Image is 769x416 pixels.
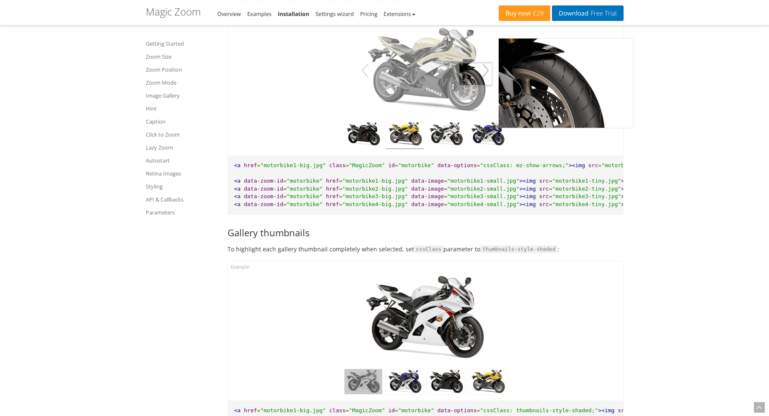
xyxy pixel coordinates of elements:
span: £29 [531,10,544,17]
span: "motorbike4-tiny.jpg" [552,201,621,207]
span: = [257,407,260,413]
span: ></a> [621,178,637,184]
span: = [444,193,447,199]
img: yzf-r6-white-3.jpg [427,121,465,149]
a: Retina Images [146,168,217,178]
img: yzf-r6-white-3.jpg [344,369,382,394]
span: ></a> [621,186,637,192]
a: Installation [278,10,309,18]
span: "motorbike" [287,201,323,207]
a: Styling [146,181,217,191]
span: = [283,186,287,192]
span: ></a> [621,193,637,199]
span: "motorbike1-small.jpg" [447,178,519,184]
span: <a [234,407,241,413]
span: ><img [598,407,614,413]
span: "motorbike" [287,186,323,192]
span: "motorbike" [398,162,434,168]
span: <a [234,178,241,184]
img: yzf-r6-yellow-3.jpg [469,369,507,394]
span: data-options [438,162,477,168]
span: <a [234,201,241,207]
span: "motorbike4-big.jpg" [342,201,408,207]
span: "motorbike1-small.jpg" [601,162,673,168]
span: href [326,193,339,199]
span: = [549,186,552,192]
h1: Magic Zoom [146,6,201,17]
a: Zoom Position [146,65,217,75]
span: = [395,407,398,413]
span: src [539,186,549,192]
span: = [444,201,447,207]
span: "motorbike1-tiny.jpg" [552,178,621,184]
span: "motorbike" [287,193,323,199]
a: Buy now£29 [499,5,550,21]
span: src [539,178,549,184]
a: API & Callbacks [146,194,217,204]
span: ><img [519,201,536,207]
a: Pricing [360,10,377,18]
span: "MagicZoom" [349,162,385,168]
span: = [339,193,342,199]
a: Overview [217,10,241,18]
code: cssClass [414,245,444,253]
span: "motorbike2-small.jpg" [447,186,519,192]
a: Zoom Size [146,52,217,62]
span: ><img [519,193,536,199]
span: "motorbike" [287,178,323,184]
span: href [326,186,339,192]
span: "motorbike1-big.jpg" [260,407,326,413]
span: = [477,407,480,413]
span: href [326,201,339,207]
button: Previous [358,59,372,82]
a: Click to Zoom [146,129,217,140]
span: href [244,162,257,168]
span: "motorbike4-small.jpg" [447,201,519,207]
span: "cssClass: mz-show-arrows;" [480,162,569,168]
a: DownloadFree Trial [552,5,623,21]
span: "motorbike1-big.jpg" [260,162,326,168]
a: Settings wizard [316,10,354,18]
span: = [283,201,287,207]
span: Free Trial [588,10,616,17]
span: = [549,178,552,184]
a: Hint [146,103,217,114]
span: ><img [519,178,536,184]
span: id [388,162,395,168]
span: = [598,162,601,168]
img: yzf-r6-white-3.jpg [358,274,492,363]
span: data-zoom-id [244,178,283,184]
img: yzf-r6-black-3.jpg [344,121,382,149]
span: = [339,186,342,192]
span: "motorbike2-tiny.jpg" [552,186,621,192]
span: = [283,193,287,199]
span: data-options [438,407,477,413]
span: src [539,201,549,207]
span: = [477,162,480,168]
span: src [539,193,549,199]
img: yzf-r6-yellow-3.jpg [386,121,424,149]
span: ><img [569,162,585,168]
span: = [339,201,342,207]
a: Image Gallery [146,90,217,101]
span: ><img [519,186,536,192]
a: Getting Started [146,39,217,49]
span: data-image [411,193,444,199]
span: "cssClass: thumbnails-style-shaded;" [480,407,598,413]
span: class [329,162,346,168]
span: "motorbike" [398,407,434,413]
a: Parameters [146,207,217,217]
code: thumbnails-style-shaded [480,245,557,253]
span: = [346,407,349,413]
a: Examples [247,10,272,18]
span: data-image [411,201,444,207]
span: = [395,162,398,168]
img: yzf-r6-blue-3.jpg [469,121,507,149]
span: data-image [411,178,444,184]
h3: Gallery thumbnails [228,227,624,238]
span: "motorbike3-small.jpg" [447,193,519,199]
span: data-zoom-id [244,186,283,192]
span: "MagicZoom" [349,407,385,413]
span: = [549,201,552,207]
span: src [618,407,627,413]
